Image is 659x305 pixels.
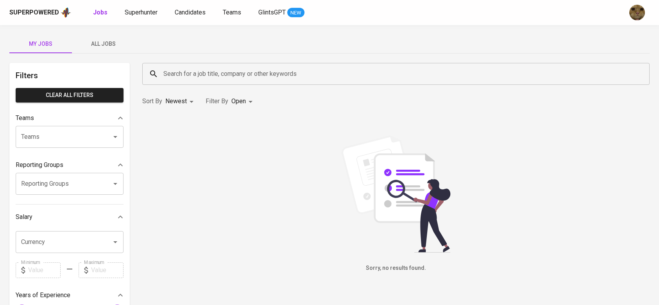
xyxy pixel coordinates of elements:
[16,113,34,123] p: Teams
[175,9,206,16] span: Candidates
[258,8,304,18] a: GlintsGPT NEW
[110,131,121,142] button: Open
[287,9,304,17] span: NEW
[16,212,32,222] p: Salary
[16,88,124,102] button: Clear All filters
[61,7,71,18] img: app logo
[22,90,117,100] span: Clear All filters
[16,157,124,173] div: Reporting Groups
[14,39,67,49] span: My Jobs
[16,291,70,300] p: Years of Experience
[125,8,159,18] a: Superhunter
[223,9,241,16] span: Teams
[16,110,124,126] div: Teams
[258,9,286,16] span: GlintsGPT
[93,9,107,16] b: Jobs
[16,209,124,225] div: Salary
[9,8,59,17] div: Superpowered
[9,7,71,18] a: Superpoweredapp logo
[16,160,63,170] p: Reporting Groups
[629,5,645,20] img: ec6c0910-f960-4a00-a8f8-c5744e41279e.jpg
[337,135,455,253] img: file_searching.svg
[28,262,61,278] input: Value
[165,94,196,109] div: Newest
[223,8,243,18] a: Teams
[175,8,207,18] a: Candidates
[16,287,124,303] div: Years of Experience
[93,8,109,18] a: Jobs
[77,39,130,49] span: All Jobs
[165,97,187,106] p: Newest
[16,69,124,82] h6: Filters
[206,97,228,106] p: Filter By
[142,264,650,273] h6: Sorry, no results found.
[110,178,121,189] button: Open
[110,237,121,248] button: Open
[91,262,124,278] input: Value
[125,9,158,16] span: Superhunter
[231,97,246,105] span: Open
[231,94,255,109] div: Open
[142,97,162,106] p: Sort By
